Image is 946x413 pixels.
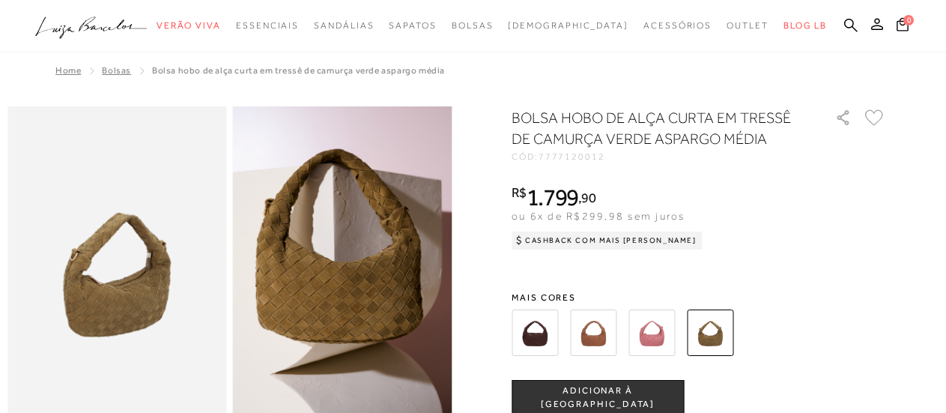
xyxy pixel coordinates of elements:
span: 1.799 [527,184,579,211]
img: BOLSA HOBO DE ALÇA CURTA EM TRESSÊ DE CAMURÇA CAFÉ MÉDIA [512,310,558,356]
button: 0 [892,16,913,37]
a: noSubCategoriesText [508,12,628,40]
span: ADICIONAR À [GEOGRAPHIC_DATA] [512,385,683,411]
a: Home [55,65,81,76]
span: Sapatos [389,20,436,31]
span: Acessórios [643,20,712,31]
img: BOLSA HOBO DE ALÇA CURTA EM TRESSÊ DE CAMURÇA ROSA QUARTZO MÉDIA [628,310,675,356]
span: 0 [903,15,914,25]
span: ou 6x de R$299,98 sem juros [512,210,685,222]
span: Mais cores [512,293,886,302]
i: R$ [512,186,527,199]
a: categoryNavScreenReaderText [727,12,768,40]
i: , [578,191,595,205]
h1: BOLSA HOBO DE ALÇA CURTA EM TRESSÊ DE CAMURÇA VERDE ASPARGO MÉDIA [512,107,792,149]
span: BOLSA HOBO DE ALÇA CURTA EM TRESSÊ DE CAMURÇA VERDE ASPARGO MÉDIA [152,65,445,76]
a: Bolsas [102,65,131,76]
span: 7777120012 [539,151,605,162]
span: [DEMOGRAPHIC_DATA] [508,20,628,31]
span: Essenciais [236,20,299,31]
div: CÓD: [512,152,811,161]
span: Verão Viva [157,20,221,31]
a: categoryNavScreenReaderText [643,12,712,40]
a: categoryNavScreenReaderText [236,12,299,40]
a: categoryNavScreenReaderText [389,12,436,40]
span: Bolsas [452,20,494,31]
a: BLOG LB [783,12,827,40]
span: 90 [581,190,595,205]
img: BOLSA HOBO DE ALÇA CURTA EM TRESSÊ DE CAMURÇA CARAMELO MÉDIA [570,310,616,356]
span: BLOG LB [783,20,827,31]
img: BOLSA HOBO DE ALÇA CURTA EM TRESSÊ DE CAMURÇA VERDE ASPARGO MÉDIA [687,310,733,356]
span: Sandálias [314,20,374,31]
div: Cashback com Mais [PERSON_NAME] [512,232,703,250]
span: Outlet [727,20,768,31]
a: categoryNavScreenReaderText [314,12,374,40]
a: categoryNavScreenReaderText [452,12,494,40]
a: categoryNavScreenReaderText [157,12,221,40]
